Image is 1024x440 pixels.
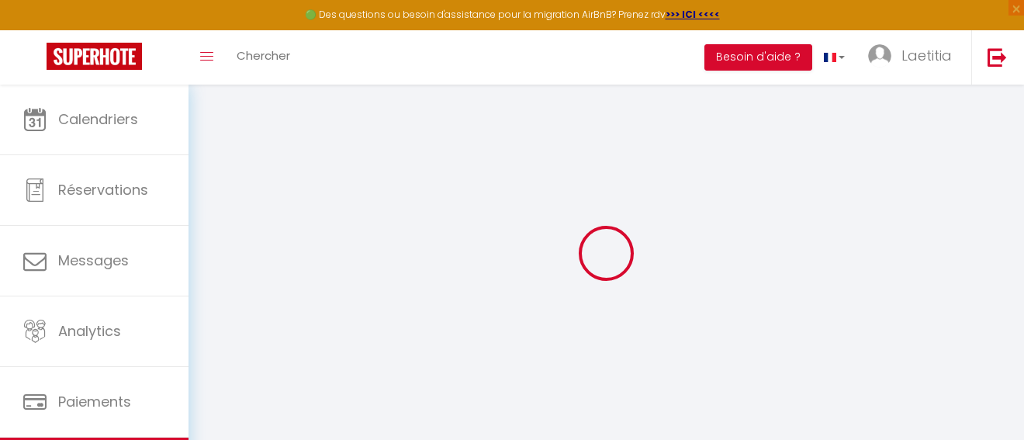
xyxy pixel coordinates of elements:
button: Besoin d'aide ? [704,44,812,71]
span: Calendriers [58,109,138,129]
span: Laetitia [901,46,952,65]
span: Réservations [58,180,148,199]
img: Super Booking [47,43,142,70]
span: Analytics [58,321,121,341]
a: ... Laetitia [856,30,971,85]
a: Chercher [225,30,302,85]
span: Paiements [58,392,131,411]
img: logout [988,47,1007,67]
a: >>> ICI <<<< [666,8,720,21]
img: ... [868,44,891,68]
span: Messages [58,251,129,270]
span: Chercher [237,47,290,64]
